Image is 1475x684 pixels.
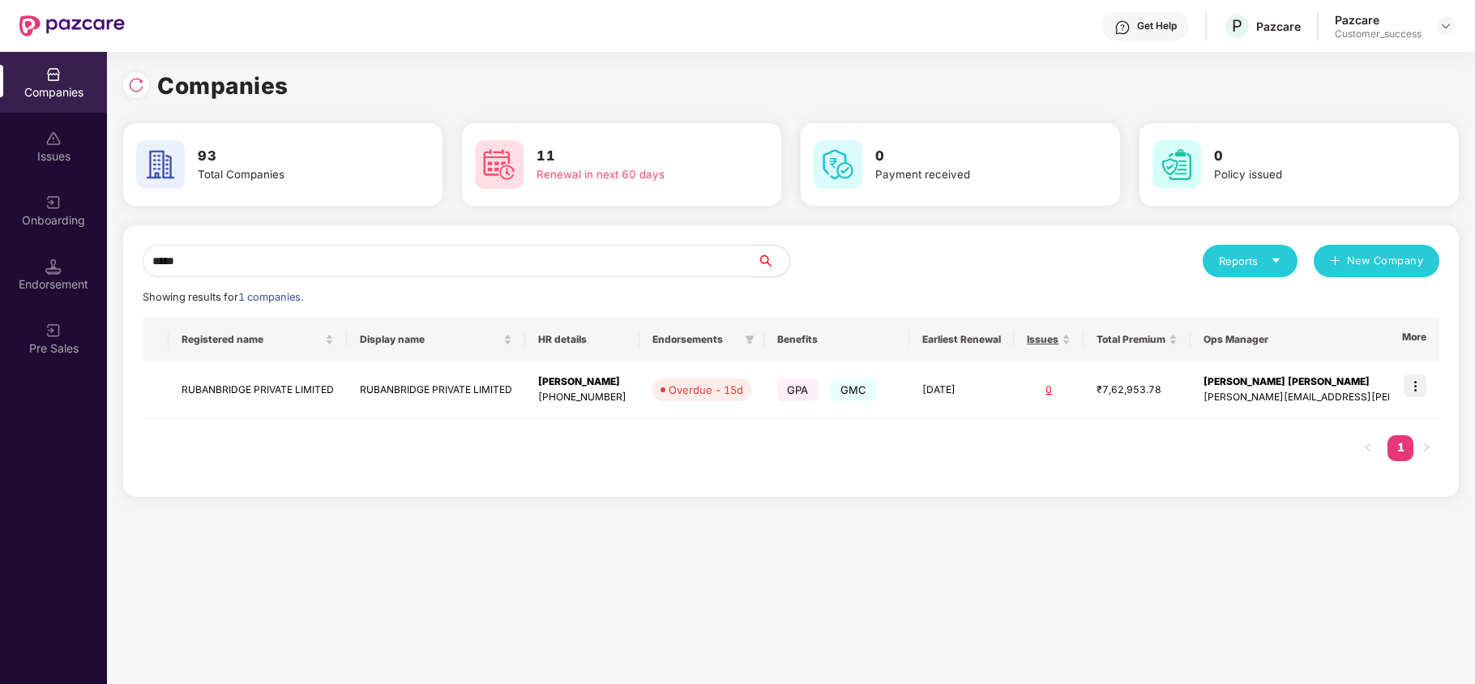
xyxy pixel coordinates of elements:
[182,333,322,346] span: Registered name
[875,146,1067,167] h3: 0
[136,140,185,189] img: svg+xml;base64,PHN2ZyB4bWxucz0iaHR0cDovL3d3dy53My5vcmcvMjAwMC9zdmciIHdpZHRoPSI2MCIgaGVpZ2h0PSI2MC...
[157,68,289,104] h1: Companies
[1413,435,1439,461] button: right
[909,318,1014,361] th: Earliest Renewal
[1027,333,1058,346] span: Issues
[1137,19,1177,32] div: Get Help
[1097,383,1178,398] div: ₹7,62,953.78
[537,166,728,183] div: Renewal in next 60 days
[169,361,347,419] td: RUBANBRIDGE PRIVATE LIMITED
[1219,253,1281,269] div: Reports
[1363,442,1373,452] span: left
[538,374,626,390] div: [PERSON_NAME]
[1439,19,1452,32] img: svg+xml;base64,PHN2ZyBpZD0iRHJvcGRvd24tMzJ4MzIiIHhtbG5zPSJodHRwOi8vd3d3LnczLm9yZy8yMDAwL3N2ZyIgd2...
[1084,318,1191,361] th: Total Premium
[1014,318,1084,361] th: Issues
[756,245,790,277] button: search
[1404,374,1426,397] img: icon
[1256,19,1301,34] div: Pazcare
[1387,435,1413,460] a: 1
[1232,16,1242,36] span: P
[1389,318,1439,361] th: More
[360,333,500,346] span: Display name
[1422,442,1431,452] span: right
[777,378,819,401] span: GPA
[1347,253,1424,269] span: New Company
[198,146,389,167] h3: 93
[1214,166,1405,183] div: Policy issued
[1387,435,1413,461] li: 1
[764,318,909,361] th: Benefits
[169,318,347,361] th: Registered name
[347,361,525,419] td: RUBANBRIDGE PRIVATE LIMITED
[19,15,125,36] img: New Pazcare Logo
[525,318,639,361] th: HR details
[1355,435,1381,461] li: Previous Page
[1335,12,1422,28] div: Pazcare
[909,361,1014,419] td: [DATE]
[45,130,62,147] img: svg+xml;base64,PHN2ZyBpZD0iSXNzdWVzX2Rpc2FibGVkIiB4bWxucz0iaHR0cDovL3d3dy53My5vcmcvMjAwMC9zdmciIH...
[1152,140,1201,189] img: svg+xml;base64,PHN2ZyB4bWxucz0iaHR0cDovL3d3dy53My5vcmcvMjAwMC9zdmciIHdpZHRoPSI2MCIgaGVpZ2h0PSI2MC...
[537,146,728,167] h3: 11
[347,318,525,361] th: Display name
[1097,333,1165,346] span: Total Premium
[538,390,626,405] div: [PHONE_NUMBER]
[45,259,62,275] img: svg+xml;base64,PHN2ZyB3aWR0aD0iMTQuNSIgaGVpZ2h0PSIxNC41IiB2aWV3Qm94PSIwIDAgMTYgMTYiIGZpbGw9Im5vbm...
[238,291,303,303] span: 1 companies.
[128,77,144,93] img: svg+xml;base64,PHN2ZyBpZD0iUmVsb2FkLTMyeDMyIiB4bWxucz0iaHR0cDovL3d3dy53My5vcmcvMjAwMC9zdmciIHdpZH...
[1355,435,1381,461] button: left
[1214,146,1405,167] h3: 0
[143,291,303,303] span: Showing results for
[875,166,1067,183] div: Payment received
[45,66,62,83] img: svg+xml;base64,PHN2ZyBpZD0iQ29tcGFuaWVzIiB4bWxucz0iaHR0cDovL3d3dy53My5vcmcvMjAwMC9zdmciIHdpZHRoPS...
[831,378,877,401] span: GMC
[198,166,389,183] div: Total Companies
[652,333,738,346] span: Endorsements
[1271,255,1281,266] span: caret-down
[45,323,62,339] img: svg+xml;base64,PHN2ZyB3aWR0aD0iMjAiIGhlaWdodD0iMjAiIHZpZXdCb3g9IjAgMCAyMCAyMCIgZmlsbD0ibm9uZSIgeG...
[756,254,789,267] span: search
[45,195,62,211] img: svg+xml;base64,PHN2ZyB3aWR0aD0iMjAiIGhlaWdodD0iMjAiIHZpZXdCb3g9IjAgMCAyMCAyMCIgZmlsbD0ibm9uZSIgeG...
[475,140,524,189] img: svg+xml;base64,PHN2ZyB4bWxucz0iaHR0cDovL3d3dy53My5vcmcvMjAwMC9zdmciIHdpZHRoPSI2MCIgaGVpZ2h0PSI2MC...
[669,382,743,398] div: Overdue - 15d
[742,330,758,349] span: filter
[1330,255,1340,268] span: plus
[1314,245,1439,277] button: plusNew Company
[1413,435,1439,461] li: Next Page
[814,140,862,189] img: svg+xml;base64,PHN2ZyB4bWxucz0iaHR0cDovL3d3dy53My5vcmcvMjAwMC9zdmciIHdpZHRoPSI2MCIgaGVpZ2h0PSI2MC...
[1114,19,1131,36] img: svg+xml;base64,PHN2ZyBpZD0iSGVscC0zMngzMiIgeG1sbnM9Imh0dHA6Ly93d3cudzMub3JnLzIwMDAvc3ZnIiB3aWR0aD...
[1335,28,1422,41] div: Customer_success
[1027,383,1071,398] div: 0
[745,335,755,344] span: filter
